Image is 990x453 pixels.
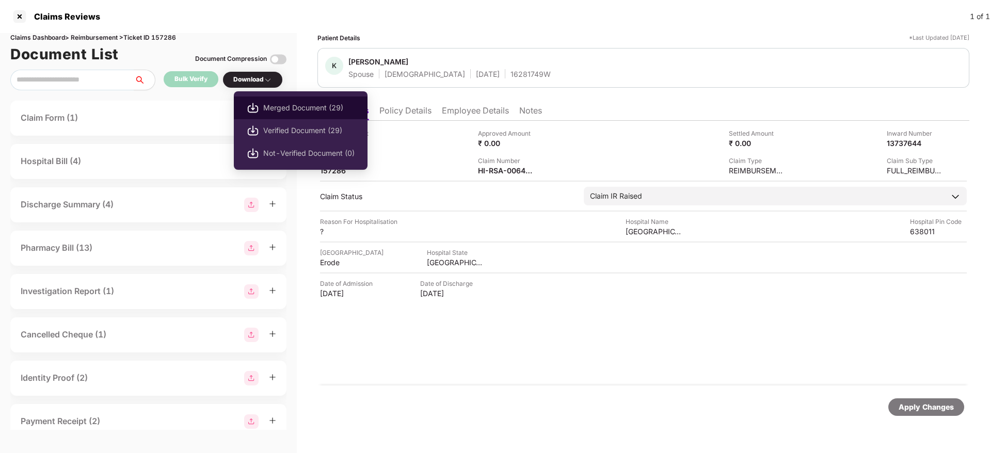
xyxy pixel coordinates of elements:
[195,54,267,64] div: Document Compression
[887,138,944,148] div: 13737644
[478,138,535,148] div: ₹ 0.00
[174,74,207,84] div: Bulk Verify
[427,257,484,267] div: [GEOGRAPHIC_DATA]
[269,244,276,251] span: plus
[320,248,384,257] div: [GEOGRAPHIC_DATA]
[899,401,954,413] div: Apply Changes
[909,33,969,43] div: *Last Updated [DATE]
[21,198,114,211] div: Discharge Summary (4)
[590,190,642,202] div: Claim IR Raised
[244,284,259,299] img: svg+xml;base64,PHN2ZyBpZD0iR3JvdXBfMjg4MTMiIGRhdGEtbmFtZT0iR3JvdXAgMjg4MTMiIHhtbG5zPSJodHRwOi8vd3...
[320,288,377,298] div: [DATE]
[244,371,259,385] img: svg+xml;base64,PHN2ZyBpZD0iR3JvdXBfMjg4MTMiIGRhdGEtbmFtZT0iR3JvdXAgMjg4MTMiIHhtbG5zPSJodHRwOi8vd3...
[134,70,155,90] button: search
[729,156,786,166] div: Claim Type
[519,105,542,120] li: Notes
[269,417,276,424] span: plus
[247,124,259,137] img: svg+xml;base64,PHN2ZyBpZD0iRG93bmxvYWQtMjB4MjAiIHhtbG5zPSJodHRwOi8vd3d3LnczLm9yZy8yMDAwL3N2ZyIgd2...
[887,128,944,138] div: Inward Number
[420,288,477,298] div: [DATE]
[269,287,276,294] span: plus
[263,148,355,159] span: Not-Verified Document (0)
[348,57,408,67] div: [PERSON_NAME]
[270,51,286,68] img: svg+xml;base64,PHN2ZyBpZD0iVG9nZ2xlLTMyeDMyIiB4bWxucz0iaHR0cDovL3d3dy53My5vcmcvMjAwMC9zdmciIHdpZH...
[478,166,535,175] div: HI-RSA-006420083(0)
[626,226,682,236] div: [GEOGRAPHIC_DATA]
[970,11,990,22] div: 1 of 1
[320,191,573,201] div: Claim Status
[729,138,786,148] div: ₹ 0.00
[247,102,259,114] img: svg+xml;base64,PHN2ZyBpZD0iRG93bmxvYWQtMjB4MjAiIHhtbG5zPSJodHRwOi8vd3d3LnczLm9yZy8yMDAwL3N2ZyIgd2...
[320,226,377,236] div: ?
[263,102,355,114] span: Merged Document (29)
[910,217,967,226] div: Hospital Pin Code
[910,226,967,236] div: 638011
[264,76,272,84] img: svg+xml;base64,PHN2ZyBpZD0iRHJvcGRvd24tMzJ4MzIiIHhtbG5zPSJodHRwOi8vd3d3LnczLm9yZy8yMDAwL3N2ZyIgd2...
[247,147,259,159] img: svg+xml;base64,PHN2ZyBpZD0iRG93bmxvYWQtMjB4MjAiIHhtbG5zPSJodHRwOi8vd3d3LnczLm9yZy8yMDAwL3N2ZyIgd2...
[28,11,100,22] div: Claims Reviews
[478,156,535,166] div: Claim Number
[320,217,397,226] div: Reason For Hospitalisation
[21,328,106,341] div: Cancelled Cheque (1)
[950,191,961,202] img: downArrowIcon
[244,241,259,255] img: svg+xml;base64,PHN2ZyBpZD0iR3JvdXBfMjg4MTMiIGRhdGEtbmFtZT0iR3JvdXAgMjg4MTMiIHhtbG5zPSJodHRwOi8vd3...
[21,371,88,384] div: Identity Proof (2)
[729,128,786,138] div: Settled Amount
[21,415,100,428] div: Payment Receipt (2)
[348,69,374,79] div: Spouse
[478,128,535,138] div: Approved Amount
[269,374,276,381] span: plus
[10,43,119,66] h1: Document List
[379,105,432,120] li: Policy Details
[729,166,786,175] div: REIMBURSEMENT
[244,328,259,342] img: svg+xml;base64,PHN2ZyBpZD0iR3JvdXBfMjg4MTMiIGRhdGEtbmFtZT0iR3JvdXAgMjg4MTMiIHhtbG5zPSJodHRwOi8vd3...
[442,105,509,120] li: Employee Details
[134,76,155,84] span: search
[233,75,272,85] div: Download
[510,69,551,79] div: 16281749W
[427,248,484,257] div: Hospital State
[21,155,81,168] div: Hospital Bill (4)
[626,217,682,226] div: Hospital Name
[269,200,276,207] span: plus
[21,111,78,124] div: Claim Form (1)
[317,33,360,43] div: Patient Details
[21,285,114,298] div: Investigation Report (1)
[320,279,377,288] div: Date of Admission
[263,125,355,136] span: Verified Document (29)
[320,257,377,267] div: Erode
[476,69,500,79] div: [DATE]
[244,198,259,212] img: svg+xml;base64,PHN2ZyBpZD0iR3JvdXBfMjg4MTMiIGRhdGEtbmFtZT0iR3JvdXAgMjg4MTMiIHhtbG5zPSJodHRwOi8vd3...
[244,414,259,429] img: svg+xml;base64,PHN2ZyBpZD0iR3JvdXBfMjg4MTMiIGRhdGEtbmFtZT0iR3JvdXAgMjg4MTMiIHhtbG5zPSJodHRwOi8vd3...
[10,33,286,43] div: Claims Dashboard > Reimbursement > Ticket ID 157286
[325,57,343,75] div: K
[21,241,92,254] div: Pharmacy Bill (13)
[887,156,944,166] div: Claim Sub Type
[269,330,276,337] span: plus
[887,166,944,175] div: FULL_REIMBURSEMENT
[385,69,465,79] div: [DEMOGRAPHIC_DATA]
[420,279,477,288] div: Date of Discharge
